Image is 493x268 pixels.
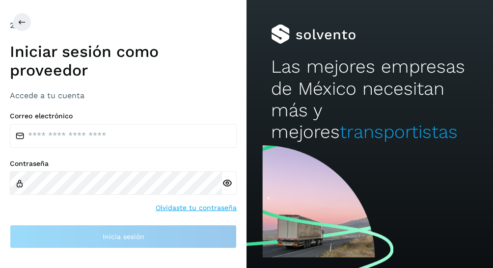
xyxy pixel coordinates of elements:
[340,121,458,142] span: transportistas
[103,233,144,240] span: Inicia sesión
[10,160,237,168] label: Contraseña
[10,42,237,80] h1: Iniciar sesión como proveedor
[10,112,237,120] label: Correo electrónico
[10,21,14,30] span: 2
[271,56,468,143] h2: Las mejores empresas de México necesitan más y mejores
[10,91,237,100] h3: Accede a tu cuenta
[10,225,237,248] button: Inicia sesión
[10,20,237,31] div: /2
[156,203,237,213] a: Olvidaste tu contraseña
